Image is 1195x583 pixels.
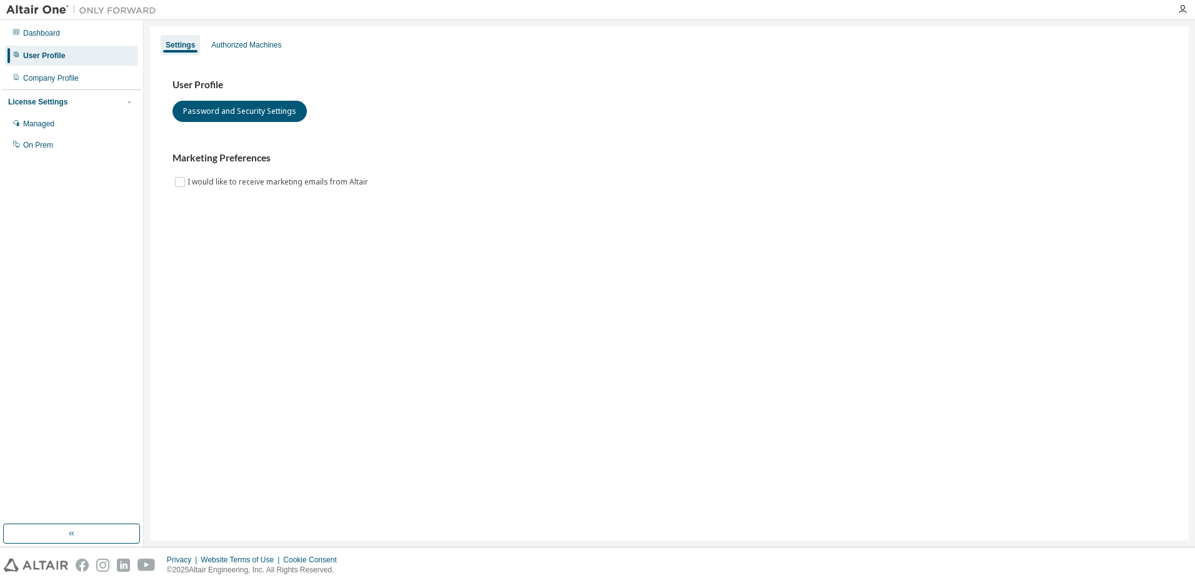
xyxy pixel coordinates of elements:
div: On Prem [23,140,53,150]
label: I would like to receive marketing emails from Altair [187,175,371,190]
div: Company Profile [23,73,79,83]
img: Altair One [6,4,162,16]
img: altair_logo.svg [4,559,68,572]
div: Authorized Machines [211,40,281,50]
img: instagram.svg [96,559,109,572]
img: linkedin.svg [117,559,130,572]
div: License Settings [8,97,67,107]
img: youtube.svg [137,559,156,572]
div: Website Terms of Use [201,555,283,565]
div: Cookie Consent [283,555,344,565]
div: User Profile [23,51,65,61]
div: Managed [23,119,54,129]
h3: Marketing Preferences [172,152,1166,165]
p: © 2025 Altair Engineering, Inc. All Rights Reserved. [167,565,344,575]
div: Dashboard [23,28,60,38]
div: Privacy [167,555,201,565]
button: Password and Security Settings [172,101,307,122]
img: facebook.svg [76,559,89,572]
div: Settings [166,40,195,50]
h3: User Profile [172,79,1166,91]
